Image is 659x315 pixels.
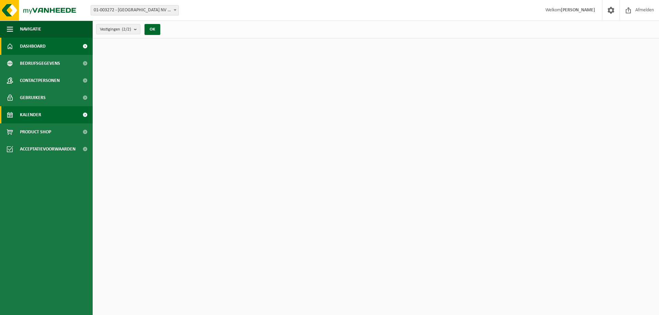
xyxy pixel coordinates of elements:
strong: [PERSON_NAME] [561,8,595,13]
span: Bedrijfsgegevens [20,55,60,72]
span: Navigatie [20,21,41,38]
span: 01-003272 - BELGOSUC NV - BEERNEM [91,5,178,15]
span: 01-003272 - BELGOSUC NV - BEERNEM [91,5,179,15]
button: OK [144,24,160,35]
span: Acceptatievoorwaarden [20,141,76,158]
span: Vestigingen [100,24,131,35]
span: Gebruikers [20,89,46,106]
span: Dashboard [20,38,46,55]
count: (2/2) [122,27,131,32]
span: Contactpersonen [20,72,60,89]
span: Kalender [20,106,41,123]
button: Vestigingen(2/2) [96,24,140,34]
span: Product Shop [20,123,51,141]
